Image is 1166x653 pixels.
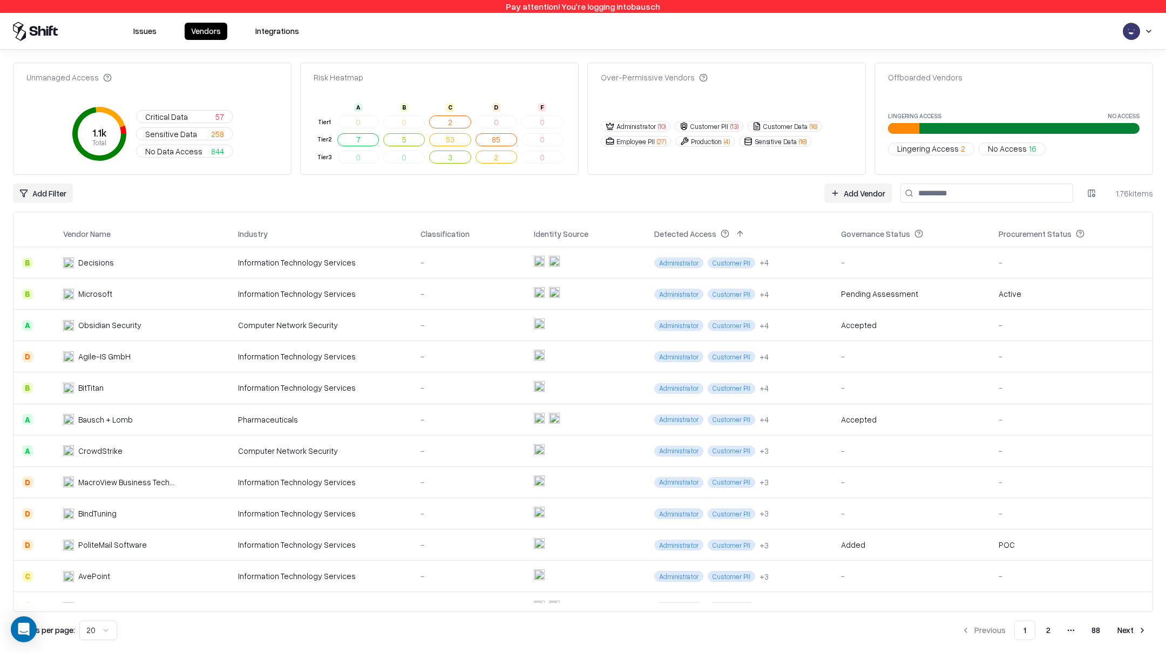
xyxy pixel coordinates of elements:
div: - [421,539,517,550]
button: Critical Data57 [136,110,233,123]
button: 2 [429,115,471,128]
button: 1 [1014,621,1035,640]
div: + 4 [760,414,769,425]
button: 2 [1038,621,1059,640]
span: Customer PII [708,571,755,582]
div: - [421,414,517,425]
div: - [421,257,517,268]
button: Lingering Access2 [888,142,974,155]
div: Microsoft [78,288,112,300]
div: + 4 [760,320,769,331]
div: - [421,319,517,331]
div: Tier 3 [316,153,333,162]
div: - [999,477,1144,488]
img: entra.microsoft.com [534,381,545,392]
img: CrowdStrike [63,445,74,456]
img: entra.microsoft.com [534,350,545,360]
div: + 4 [760,383,769,394]
div: Procurement Status [999,228,1072,240]
span: ( 4 ) [724,137,730,146]
span: ( 13 ) [730,122,738,131]
div: - [999,445,1144,457]
div: A [354,103,363,112]
button: 53 [429,133,471,146]
div: 1.76k items [1110,188,1153,199]
div: BitTitan [78,382,104,393]
span: Critical Data [145,111,188,123]
span: Administrator [654,477,703,488]
div: SurveyMonkey [78,602,132,613]
button: Integrations [249,23,306,40]
div: - [999,570,1144,582]
div: Computer Network Security [238,319,403,331]
div: Classification [421,228,470,240]
div: D [22,351,33,362]
div: PoliteMail Software [78,539,147,550]
div: + 4 [760,351,769,363]
img: entra.microsoft.com [534,507,545,518]
img: Bausch + Lomb [63,414,74,425]
div: + 3 [760,571,769,582]
img: microsoft365.com [549,256,560,267]
img: microsoft365.com [549,287,560,298]
button: No Access16 [979,142,1046,155]
img: AvePoint [63,571,74,582]
td: POC [990,529,1153,561]
img: Decisions [63,257,74,268]
div: B [400,103,409,112]
img: entra.microsoft.com [534,601,545,611]
div: Information Technology Services [238,602,403,613]
span: Administrator [654,351,703,362]
span: Administrator [654,446,703,457]
div: + 4 [760,289,769,300]
div: BindTuning [78,508,117,519]
span: Administrator [654,320,703,331]
img: SurveyMonkey [63,602,74,613]
tspan: Total [92,138,106,147]
span: Administrator [654,508,703,519]
div: Unmanaged Access [26,72,112,83]
button: +4 [760,289,769,300]
button: Administrator(10) [601,121,670,132]
div: - [841,445,981,457]
div: Over-Permissive Vendors [601,72,708,83]
button: 88 [1083,621,1109,640]
span: Customer PII [708,257,755,268]
button: Customer PII(13) [675,121,743,132]
span: Customer PII [708,477,755,488]
div: AvePoint [78,570,110,582]
div: + 3 [760,602,769,614]
div: Offboarded Vendors [888,72,962,83]
button: No Data Access844 [136,145,233,158]
span: Customer PII [708,383,755,394]
div: Decisions [78,257,114,268]
div: - [421,351,517,362]
div: Accepted [841,319,877,331]
div: - [421,508,517,519]
span: Customer PII [708,414,755,425]
span: Administrator [654,289,703,300]
span: 2 [961,143,965,154]
div: D [22,540,33,550]
div: - [999,351,1144,362]
img: entra.microsoft.com [534,287,545,298]
span: Customer PII [708,602,755,613]
button: +3 [760,540,769,551]
div: + 4 [760,257,769,268]
button: Sensitive Data258 [136,127,233,140]
td: Active [990,278,1153,310]
img: BindTuning [63,508,74,519]
button: Customer Data(16) [748,121,822,132]
img: entra.microsoft.com [534,444,545,455]
span: Sensitive Data [145,128,197,140]
div: - [841,382,981,393]
div: A [22,320,33,331]
button: +4 [760,351,769,363]
div: + 3 [760,540,769,551]
img: Obsidian Security [63,320,74,331]
span: 258 [211,128,224,140]
div: - [841,477,981,488]
span: ( 16 ) [810,122,817,131]
div: Information Technology Services [238,539,403,550]
span: Customer PII [708,446,755,457]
